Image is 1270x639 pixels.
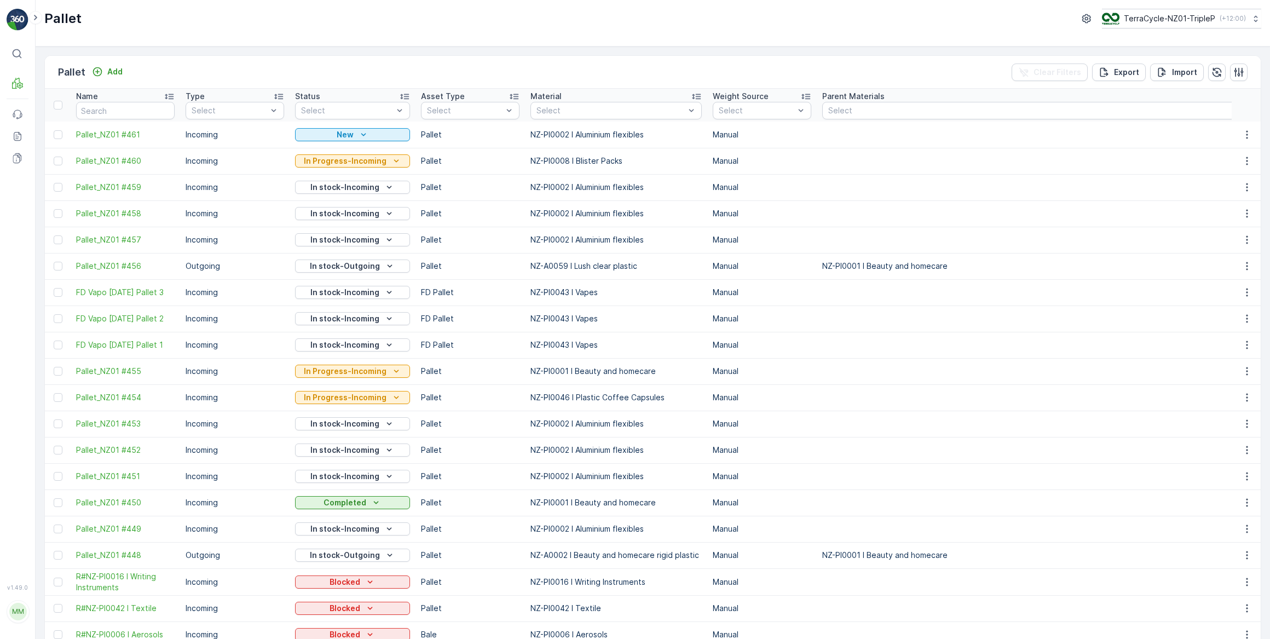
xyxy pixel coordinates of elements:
td: Pallet [415,516,525,542]
td: Pallet [415,463,525,490]
p: In stock-Incoming [310,234,379,245]
p: In stock-Incoming [310,182,379,193]
div: Toggle Row Selected [54,183,62,192]
div: Toggle Row Selected [54,209,62,218]
button: In stock-Outgoing [295,260,410,273]
a: FD Vapo 19.08.2025 Pallet 2 [76,313,175,324]
p: Asset Type [421,91,465,102]
p: In Progress-Incoming [304,366,386,377]
td: Manual [707,490,817,516]
span: FD Vapo [DATE] Pallet 3 [76,287,175,298]
a: Pallet_NZ01 #448 [76,550,175,561]
div: Toggle Row Selected [54,130,62,139]
div: Toggle Row Selected [54,498,62,507]
td: Incoming [180,332,290,358]
p: Select [536,105,685,116]
td: Incoming [180,122,290,148]
a: R#NZ-PI0042 I Textile [76,603,175,614]
span: Pallet_NZ01 #454 [76,392,175,403]
p: In stock-Incoming [310,287,379,298]
td: Manual [707,595,817,621]
td: NZ-PI0002 I Aluminium flexibles [525,411,707,437]
div: Toggle Row Selected [54,472,62,481]
div: Toggle Row Selected [54,288,62,297]
td: Manual [707,200,817,227]
p: Pallet [58,65,85,80]
td: NZ-A0002 I Beauty and homecare rigid plastic [525,542,707,568]
td: Pallet [415,227,525,253]
button: In stock-Incoming [295,470,410,483]
td: Pallet [415,200,525,227]
td: Incoming [180,516,290,542]
td: Incoming [180,463,290,490]
div: Toggle Row Selected [54,578,62,586]
p: In Progress-Incoming [304,392,386,403]
a: Pallet_NZ01 #461 [76,129,175,140]
td: Incoming [180,490,290,516]
p: Select [301,105,393,116]
a: Pallet_NZ01 #460 [76,156,175,166]
td: Manual [707,174,817,200]
div: MM [9,603,27,620]
span: Pallet_NZ01 #456 [76,261,175,272]
td: Outgoing [180,542,290,568]
td: Manual [707,437,817,463]
td: NZ-PI0046 I Plastic Coffee Capsules [525,384,707,411]
p: Blocked [330,577,360,588]
td: NZ-PI0043 I Vapes [525,306,707,332]
button: In Progress-Incoming [295,154,410,168]
td: Incoming [180,568,290,595]
p: In stock-Incoming [310,418,379,429]
p: Select [192,105,267,116]
span: Pallet_NZ01 #457 [76,234,175,245]
button: New [295,128,410,141]
a: Pallet_NZ01 #451 [76,471,175,482]
td: Pallet [415,358,525,384]
td: Incoming [180,200,290,227]
td: Outgoing [180,253,290,279]
td: Manual [707,542,817,568]
button: In stock-Incoming [295,207,410,220]
button: In Progress-Incoming [295,365,410,378]
a: Pallet_NZ01 #455 [76,366,175,377]
td: Manual [707,332,817,358]
td: NZ-PI0001 I Beauty and homecare [525,358,707,384]
div: Toggle Row Selected [54,393,62,402]
span: R#NZ-PI0016 I Writing Instruments [76,571,175,593]
td: FD Pallet [415,279,525,306]
span: FD Vapo [DATE] Pallet 1 [76,339,175,350]
p: Export [1114,67,1139,78]
td: NZ-PI0043 I Vapes [525,279,707,306]
a: Pallet_NZ01 #450 [76,497,175,508]
td: NZ-PI0002 I Aluminium flexibles [525,516,707,542]
button: In stock-Incoming [295,312,410,325]
button: In stock-Incoming [295,522,410,536]
td: Manual [707,122,817,148]
button: Clear Filters [1012,64,1088,81]
div: Toggle Row Selected [54,446,62,454]
td: NZ-PI0002 I Aluminium flexibles [525,122,707,148]
td: Pallet [415,384,525,411]
td: FD Pallet [415,332,525,358]
td: Pallet [415,122,525,148]
td: Incoming [180,227,290,253]
p: In stock-Incoming [310,313,379,324]
td: Incoming [180,595,290,621]
td: Incoming [180,306,290,332]
td: Pallet [415,568,525,595]
button: In Progress-Incoming [295,391,410,404]
button: In stock-Outgoing [295,549,410,562]
td: Manual [707,384,817,411]
img: logo [7,9,28,31]
p: In stock-Incoming [310,523,379,534]
td: NZ-PI0043 I Vapes [525,332,707,358]
p: Import [1172,67,1197,78]
p: Material [530,91,562,102]
button: MM [7,593,28,630]
a: Pallet_NZ01 #453 [76,418,175,429]
a: Pallet_NZ01 #459 [76,182,175,193]
td: Pallet [415,542,525,568]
